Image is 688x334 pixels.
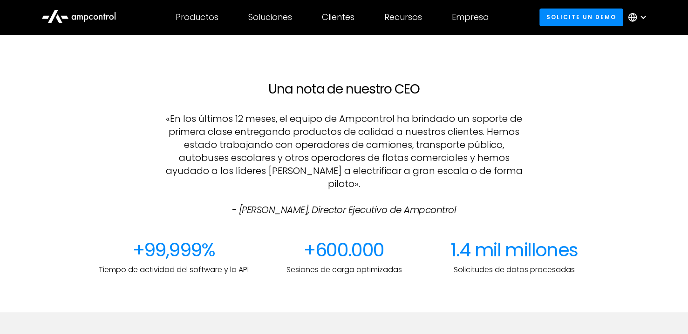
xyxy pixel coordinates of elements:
[98,265,250,275] p: Tiempo de actividad del software y la API
[539,8,624,26] a: Solicite un demo
[384,12,422,22] div: Recursos
[452,12,489,22] div: Empresa
[176,12,218,22] div: Productos
[248,12,292,22] div: Soluciones
[98,239,250,261] div: +99,999%
[162,81,526,97] h2: Una nota de nuestro CEO
[438,239,590,261] div: 1.4 mil millones
[438,265,590,275] p: Solicitudes de datos procesadas
[232,203,456,216] em: - [PERSON_NAME], Director Ejecutivo de Ampcontrol
[162,112,526,216] p: «En los últimos 12 meses, el equipo de Ampcontrol ha brindado un soporte de primera clase entrega...
[268,239,420,261] div: +600.000
[322,12,354,22] div: Clientes
[268,265,420,275] p: Sesiones de carga optimizadas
